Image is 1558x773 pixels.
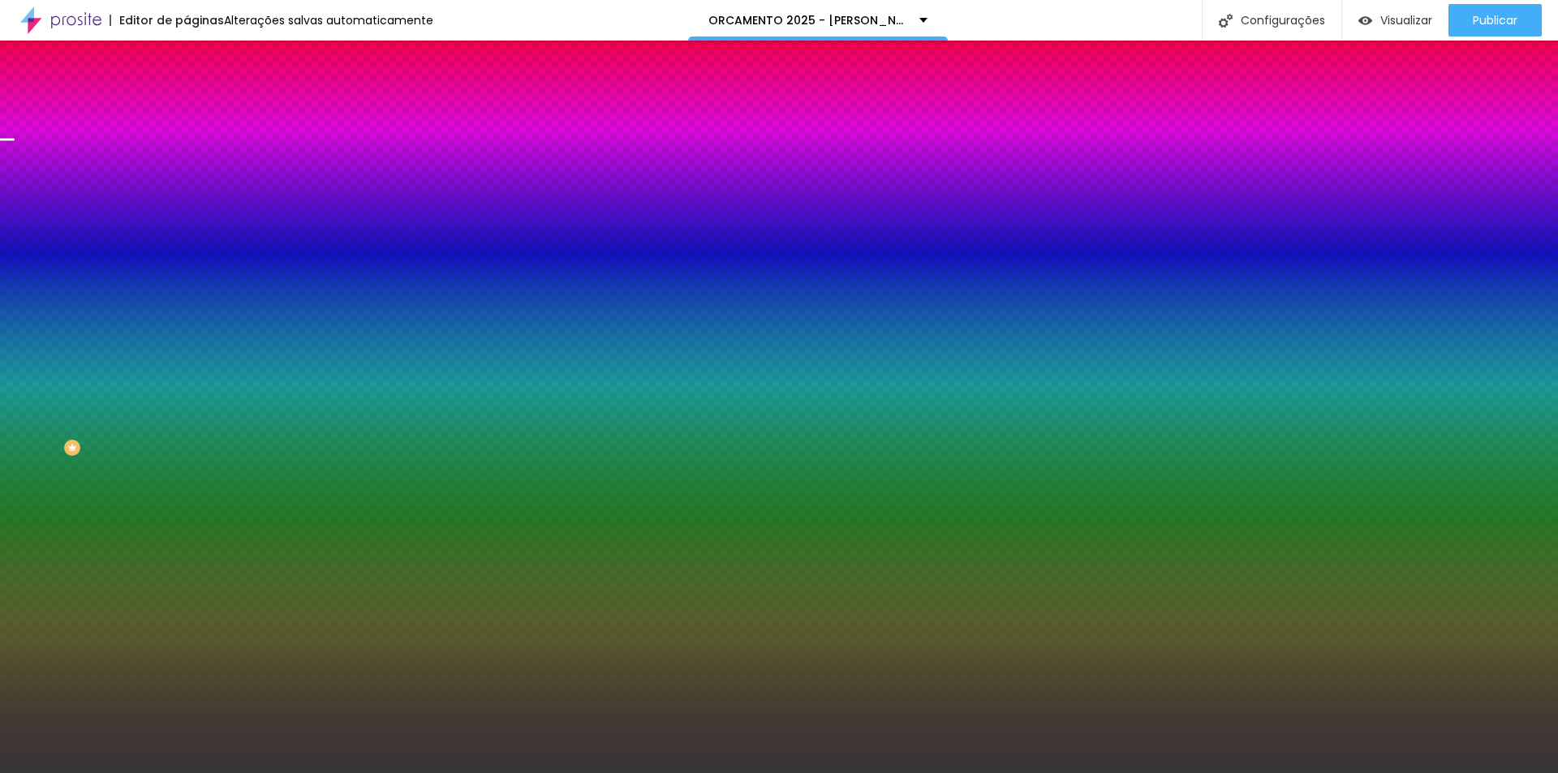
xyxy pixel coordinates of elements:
p: ORCAMENTO 2025 - [PERSON_NAME] [708,15,907,26]
button: Publicar [1448,4,1542,37]
div: Alterações salvas automaticamente [224,15,433,26]
img: Icone [1219,14,1233,28]
img: view-1.svg [1358,14,1372,28]
button: Visualizar [1342,4,1448,37]
div: Editor de páginas [110,15,224,26]
span: Publicar [1473,14,1517,27]
span: Visualizar [1380,14,1432,27]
